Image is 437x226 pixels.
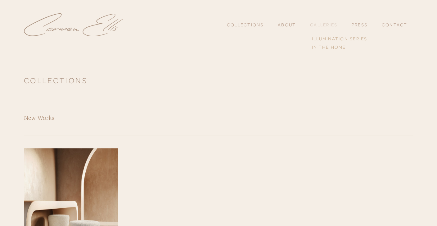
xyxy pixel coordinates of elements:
[24,13,123,37] img: Carmen Ellis Studio
[227,20,264,30] a: Collections
[278,22,296,27] a: About
[352,20,367,30] a: Press
[310,43,369,51] a: In the home
[310,22,337,27] a: Galleries
[24,76,413,84] h1: COLLECTIONS
[310,35,369,43] a: Illumination Series
[24,113,413,122] h3: New Works
[382,20,408,30] a: Contact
